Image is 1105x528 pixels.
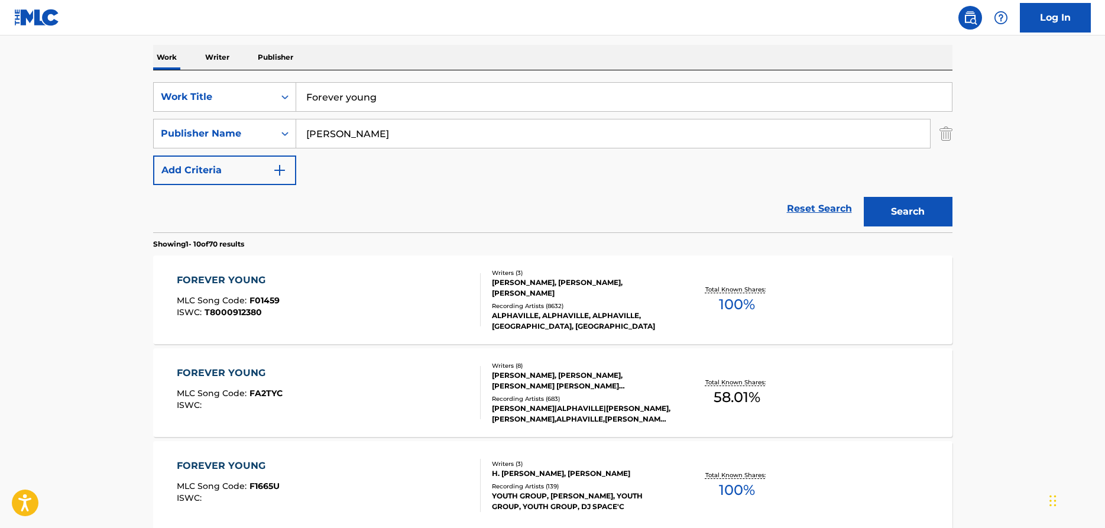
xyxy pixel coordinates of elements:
span: MLC Song Code : [177,295,249,306]
a: Reset Search [781,196,858,222]
iframe: Chat Widget [1046,471,1105,528]
p: Showing 1 - 10 of 70 results [153,239,244,250]
span: ISWC : [177,400,205,410]
img: MLC Logo [14,9,60,26]
p: Publisher [254,45,297,70]
a: FOREVER YOUNGMLC Song Code:FA2TYCISWC:Writers (8)[PERSON_NAME], [PERSON_NAME], [PERSON_NAME] [PER... [153,348,952,437]
span: F01459 [249,295,280,306]
div: Work Title [161,90,267,104]
p: Total Known Shares: [705,285,769,294]
div: FOREVER YOUNG [177,366,283,380]
div: Publisher Name [161,127,267,141]
div: Writers ( 3 ) [492,268,670,277]
span: 100 % [719,480,755,501]
a: FOREVER YOUNGMLC Song Code:F01459ISWC:T8000912380Writers (3)[PERSON_NAME], [PERSON_NAME], [PERSON... [153,255,952,344]
button: Search [864,197,952,226]
img: help [994,11,1008,25]
p: Total Known Shares: [705,471,769,480]
img: Delete Criterion [939,119,952,148]
span: F1665U [249,481,280,491]
div: [PERSON_NAME]|ALPHAVILLE|[PERSON_NAME], [PERSON_NAME],ALPHAVILLE,[PERSON_NAME], [PERSON_NAME], AL... [492,403,670,425]
a: Log In [1020,3,1091,33]
a: Public Search [958,6,982,30]
span: 100 % [719,294,755,315]
div: Recording Artists ( 683 ) [492,394,670,403]
span: FA2TYC [249,388,283,399]
span: MLC Song Code : [177,388,249,399]
span: ISWC : [177,307,205,318]
span: MLC Song Code : [177,481,249,491]
div: Writers ( 3 ) [492,459,670,468]
div: FOREVER YOUNG [177,273,280,287]
div: Chat-Widget [1046,471,1105,528]
div: [PERSON_NAME], [PERSON_NAME], [PERSON_NAME] [492,277,670,299]
div: Recording Artists ( 8632 ) [492,302,670,310]
p: Work [153,45,180,70]
div: YOUTH GROUP, [PERSON_NAME], YOUTH GROUP, YOUTH GROUP, DJ SPACE'C [492,491,670,512]
form: Search Form [153,82,952,232]
span: ISWC : [177,493,205,503]
div: [PERSON_NAME], [PERSON_NAME], [PERSON_NAME] [PERSON_NAME] [PERSON_NAME] [PERSON_NAME], [PERSON_NA... [492,370,670,391]
span: T8000912380 [205,307,262,318]
div: Ziehen [1049,483,1057,519]
div: ALPHAVILLE, ALPHAVILLE, ALPHAVILLE, [GEOGRAPHIC_DATA], [GEOGRAPHIC_DATA] [492,310,670,332]
div: H. [PERSON_NAME], [PERSON_NAME] [492,468,670,479]
span: 58.01 % [714,387,760,408]
button: Add Criteria [153,156,296,185]
div: Recording Artists ( 139 ) [492,482,670,491]
div: Writers ( 8 ) [492,361,670,370]
img: search [963,11,977,25]
img: 9d2ae6d4665cec9f34b9.svg [273,163,287,177]
p: Writer [202,45,233,70]
div: FOREVER YOUNG [177,459,280,473]
p: Total Known Shares: [705,378,769,387]
div: Help [989,6,1013,30]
